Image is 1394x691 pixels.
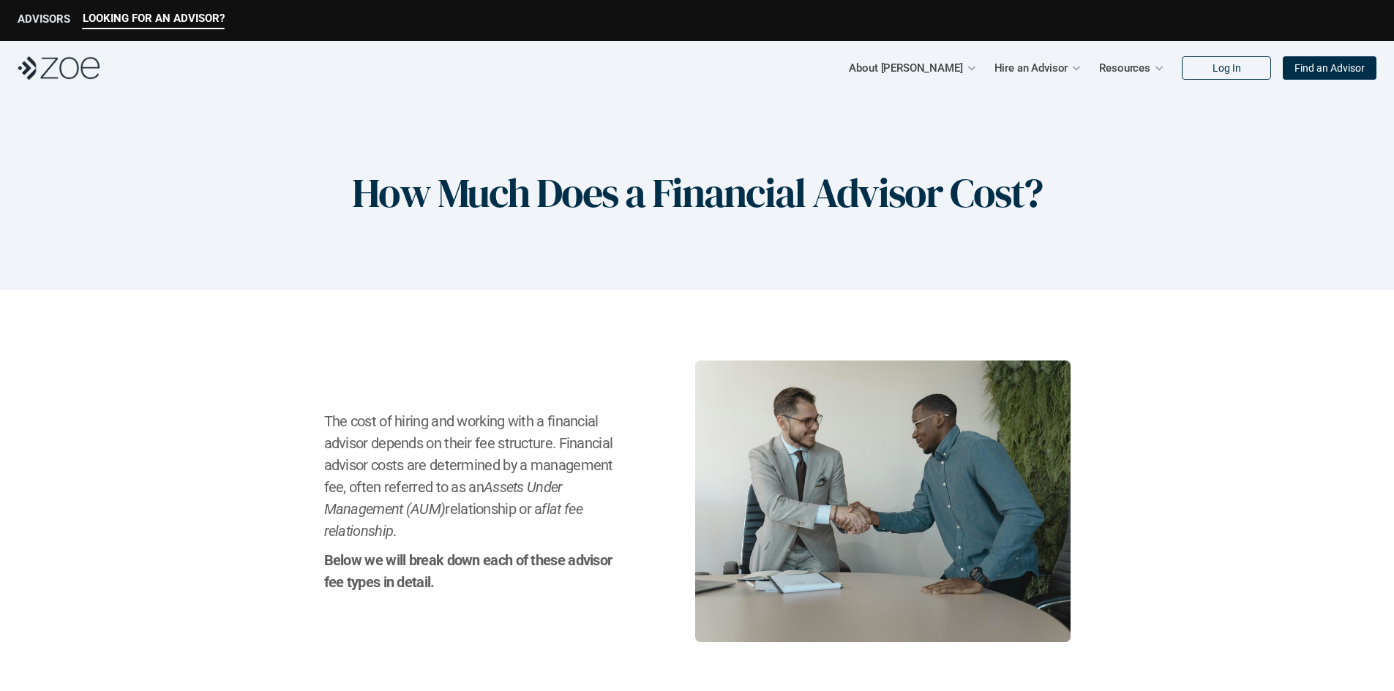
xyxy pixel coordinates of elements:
h2: The cost of hiring and working with a financial advisor depends on their fee structure. Financial... [324,410,622,542]
p: Log In [1213,62,1241,75]
p: Find an Advisor [1294,62,1365,75]
h2: Below we will break down each of these advisor fee types in detail. [324,549,622,593]
p: ADVISORS [18,12,70,26]
a: ADVISORS [18,12,70,29]
p: About [PERSON_NAME] [849,57,962,79]
em: Assets Under Management (AUM) [324,478,566,518]
p: Resources [1099,57,1150,79]
h1: How Much Does a Financial Advisor Cost? [352,168,1042,217]
p: Hire an Advisor [994,57,1068,79]
p: LOOKING FOR AN ADVISOR? [83,12,225,25]
em: flat fee relationship [324,500,586,540]
a: Find an Advisor [1283,56,1376,80]
a: Log In [1182,56,1271,80]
